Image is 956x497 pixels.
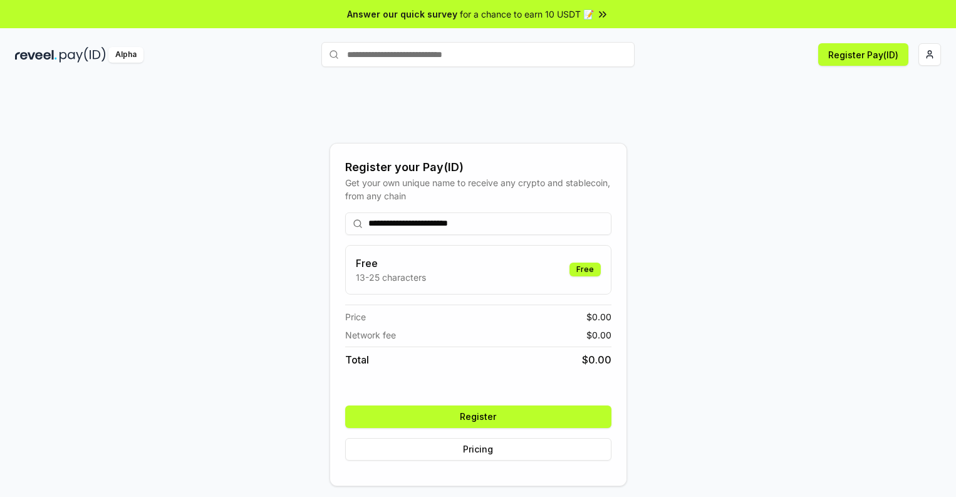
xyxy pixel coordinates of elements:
[345,176,611,202] div: Get your own unique name to receive any crypto and stablecoin, from any chain
[345,159,611,176] div: Register your Pay(ID)
[586,328,611,342] span: $ 0.00
[586,310,611,323] span: $ 0.00
[569,263,601,276] div: Free
[356,271,426,284] p: 13-25 characters
[60,47,106,63] img: pay_id
[356,256,426,271] h3: Free
[347,8,457,21] span: Answer our quick survey
[345,328,396,342] span: Network fee
[818,43,908,66] button: Register Pay(ID)
[460,8,594,21] span: for a chance to earn 10 USDT 📝
[108,47,143,63] div: Alpha
[345,438,611,461] button: Pricing
[582,352,611,367] span: $ 0.00
[345,405,611,428] button: Register
[345,310,366,323] span: Price
[345,352,369,367] span: Total
[15,47,57,63] img: reveel_dark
